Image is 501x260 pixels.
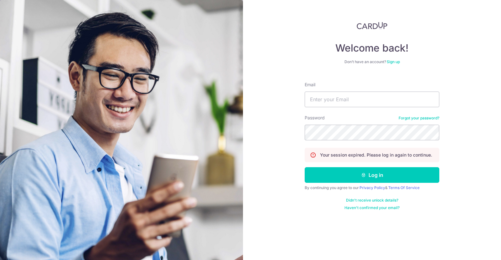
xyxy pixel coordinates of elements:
[387,59,400,64] a: Sign up
[305,42,439,54] h4: Welcome back!
[305,82,315,88] label: Email
[305,59,439,64] div: Don’t have an account?
[359,185,385,190] a: Privacy Policy
[399,116,439,121] a: Forgot your password?
[305,167,439,183] button: Log in
[320,152,432,158] p: Your session expired. Please log in again to continue.
[305,115,325,121] label: Password
[305,92,439,107] input: Enter your Email
[357,22,387,29] img: CardUp Logo
[305,185,439,190] div: By continuing you agree to our &
[346,198,398,203] a: Didn't receive unlock details?
[388,185,420,190] a: Terms Of Service
[344,205,400,210] a: Haven't confirmed your email?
